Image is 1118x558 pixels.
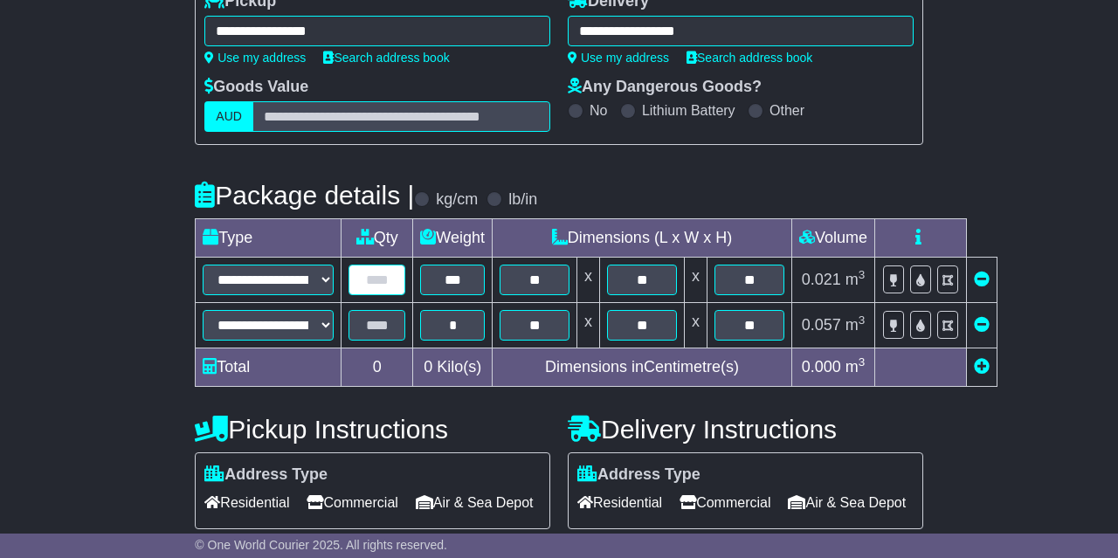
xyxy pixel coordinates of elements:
label: lb/in [508,190,537,210]
label: No [590,102,607,119]
label: Goods Value [204,78,308,97]
span: 0.057 [802,316,841,334]
td: Weight [413,219,493,258]
td: x [577,303,600,348]
span: Commercial [307,489,397,516]
td: x [577,258,600,303]
span: Air & Sea Depot [416,489,534,516]
span: Commercial [680,489,770,516]
a: Search address book [687,51,812,65]
label: Any Dangerous Goods? [568,78,762,97]
td: Total [196,348,342,387]
span: m [845,358,866,375]
td: Dimensions (L x W x H) [493,219,792,258]
td: Qty [342,219,413,258]
h4: Package details | [195,181,414,210]
span: m [845,271,866,288]
label: kg/cm [436,190,478,210]
a: Search address book [323,51,449,65]
td: Volume [792,219,875,258]
a: Use my address [568,51,669,65]
h4: Delivery Instructions [568,415,923,444]
span: Residential [204,489,289,516]
sup: 3 [859,355,866,369]
span: m [845,316,866,334]
td: x [685,303,707,348]
sup: 3 [859,268,866,281]
label: Lithium Battery [642,102,735,119]
sup: 3 [859,313,866,327]
td: Kilo(s) [413,348,493,387]
a: Remove this item [974,271,990,288]
a: Use my address [204,51,306,65]
label: AUD [204,101,253,132]
label: Other [769,102,804,119]
td: x [685,258,707,303]
span: © One World Courier 2025. All rights reserved. [195,538,447,552]
td: Dimensions in Centimetre(s) [493,348,792,387]
span: Residential [577,489,662,516]
a: Remove this item [974,316,990,334]
label: Address Type [204,465,328,485]
h4: Pickup Instructions [195,415,550,444]
span: 0 [424,358,432,375]
span: 0.000 [802,358,841,375]
label: Address Type [577,465,700,485]
span: Air & Sea Depot [788,489,906,516]
span: 0.021 [802,271,841,288]
td: 0 [342,348,413,387]
a: Add new item [974,358,990,375]
td: Type [196,219,342,258]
